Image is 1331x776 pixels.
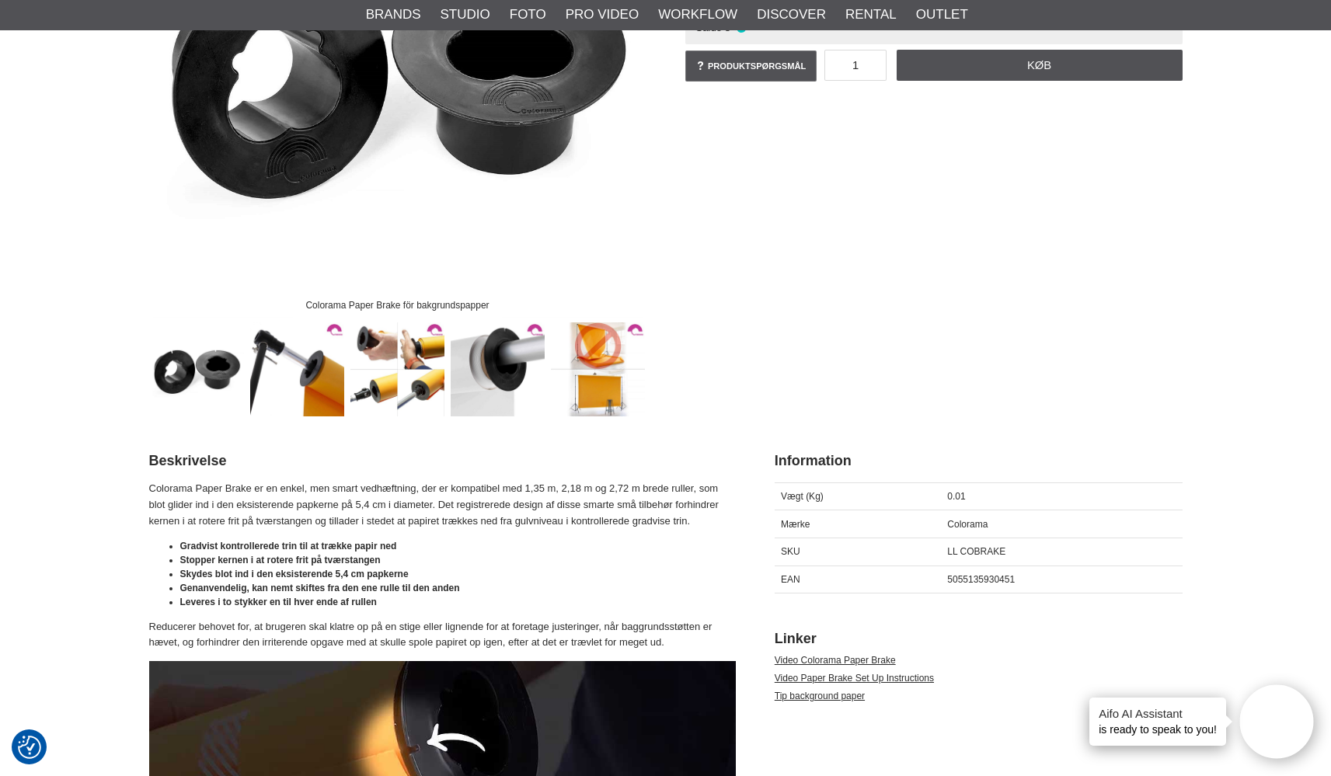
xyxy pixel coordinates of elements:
span: SKU [781,546,800,557]
a: Video Colorama Paper Brake [775,655,896,666]
p: Colorama Paper Brake er en enkel, men smart vedhæftning, der er kompatibel med 1,35 m, 2,18 m og ... [149,481,736,529]
p: Reducerer behovet for, at brugeren skal klatre op på en stige eller lignende for at foretage just... [149,619,736,652]
img: Revisit consent button [18,736,41,759]
strong: Genanvendelig, kan nemt skiftes fra den ene rulle til den anden [180,583,460,593]
img: Kombineras med bakgrundsbom (ingår ej) [250,322,344,416]
img: Sätts in i papperrullens ändar [350,322,444,416]
img: Förenklar hanteringen av bakgrundspapper på bom [451,322,545,416]
div: is ready to speak to you! [1089,698,1226,746]
span: 5055135930451 [947,574,1015,585]
strong: Skydes blot ind i den eksisterende 5,4 cm papkerne [180,569,409,579]
h2: Linker [775,629,1183,649]
h2: Beskrivelse [149,451,736,471]
div: Colorama Paper Brake för bakgrundspapper [293,291,502,318]
a: Brands [366,5,421,25]
a: Studio [441,5,490,25]
a: Rental [845,5,897,25]
a: Outlet [916,5,968,25]
button: Samtykkepræferencer [18,733,41,761]
span: Vægt (Kg) [781,491,824,502]
a: Video Paper Brake Set Up Instructions [775,673,934,684]
span: Colorama [947,519,988,530]
span: 0.01 [947,491,965,502]
h4: Aifo AI Assistant [1099,705,1217,722]
strong: Stopper kernen i at rotere frit på tværstangen [180,555,381,565]
strong: Leveres i to stykker en til hver ende af rullen [180,597,377,607]
img: Oönskad utrullning av pappret undviks [551,322,645,416]
h2: Information [775,451,1183,471]
strong: Gradvist kontrollerede trin til at trække papir ned [180,541,397,552]
span: EAN [781,574,800,585]
span: LL COBRAKE [947,546,1005,557]
img: Colorama Paper Brake för bakgrundspapper [150,322,244,416]
a: Workflow [658,5,737,25]
a: Tip background paper [775,691,865,701]
a: Køb [897,50,1183,81]
a: Produktspørgsmål [685,50,817,82]
a: Pro Video [566,5,639,25]
a: Discover [757,5,826,25]
a: Foto [510,5,546,25]
span: Mærke [781,519,810,530]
